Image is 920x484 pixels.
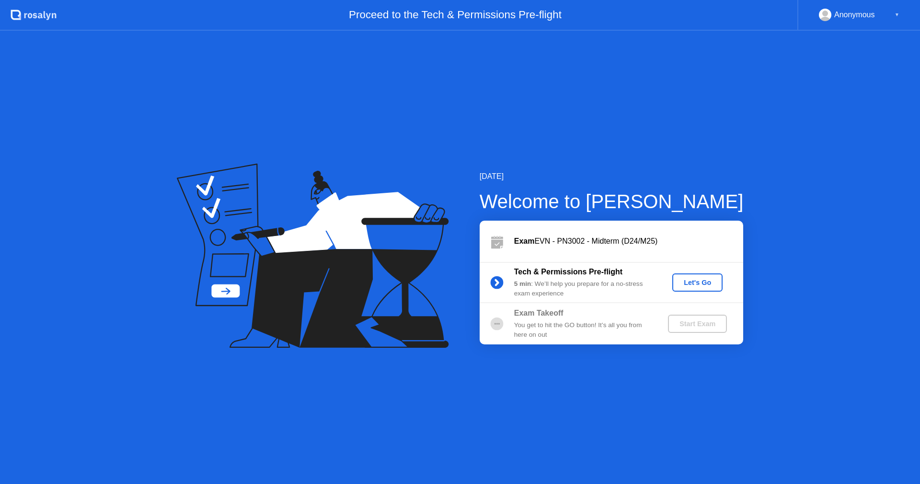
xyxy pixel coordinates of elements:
div: You get to hit the GO button! It’s all you from here on out [514,320,652,340]
button: Let's Go [672,273,723,292]
b: Tech & Permissions Pre-flight [514,268,622,276]
div: Welcome to [PERSON_NAME] [480,187,744,216]
b: Exam Takeoff [514,309,563,317]
div: Start Exam [672,320,723,328]
b: Exam [514,237,535,245]
b: 5 min [514,280,531,287]
div: Let's Go [676,279,719,286]
div: : We’ll help you prepare for a no-stress exam experience [514,279,652,299]
div: Anonymous [834,9,875,21]
div: EVN - PN3002 - Midterm (D24/M25) [514,236,743,247]
button: Start Exam [668,315,727,333]
div: ▼ [895,9,899,21]
div: [DATE] [480,171,744,182]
